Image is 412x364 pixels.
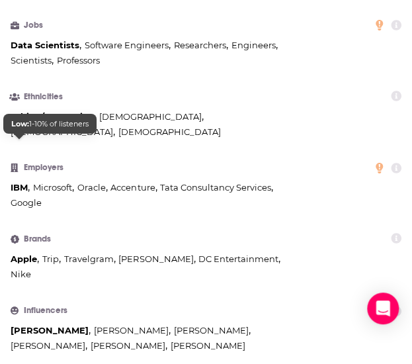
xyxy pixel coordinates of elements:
[11,323,91,338] span: ,
[367,293,399,324] div: Open Intercom Messenger
[11,119,29,128] b: Low:
[33,182,72,193] span: Microsoft
[11,269,31,279] span: Nike
[94,325,169,336] span: [PERSON_NAME]
[99,111,202,122] span: [DEMOGRAPHIC_DATA]
[110,180,157,195] span: ,
[11,38,81,53] span: ,
[91,340,165,351] span: [PERSON_NAME]
[118,253,193,264] span: [PERSON_NAME]
[42,253,59,264] span: Trip
[11,325,89,336] span: [PERSON_NAME]
[198,251,280,267] span: ,
[94,323,171,338] span: ,
[11,93,88,101] h3: Ethnicities
[57,55,100,66] span: Professors
[11,163,88,172] h3: Employers
[110,182,155,193] span: Accenture
[11,251,39,267] span: ,
[174,40,226,50] span: Researchers
[11,53,54,68] span: ,
[11,197,42,208] span: Google
[231,40,275,50] span: Engineers
[171,340,245,351] span: [PERSON_NAME]
[99,109,204,124] span: ,
[33,180,74,195] span: ,
[11,306,88,315] h3: Influencers
[231,38,277,53] span: ,
[11,111,94,122] span: White / Caucasian
[174,323,251,338] span: ,
[160,182,271,193] span: Tata Consultancy Services
[11,253,37,264] span: Apple
[11,235,88,244] h3: Brands
[11,340,85,351] span: [PERSON_NAME]
[77,180,108,195] span: ,
[85,38,171,53] span: ,
[77,182,106,193] span: Oracle
[64,251,116,267] span: ,
[11,182,28,193] span: IBM
[11,119,89,128] span: 1-10% of listeners
[11,109,96,124] span: ,
[42,251,61,267] span: ,
[174,325,249,336] span: [PERSON_NAME]
[198,253,278,264] span: DC Entertainment
[11,55,52,66] span: Scientists
[118,251,195,267] span: ,
[11,40,79,50] span: Data Scientists
[11,126,113,137] span: [DEMOGRAPHIC_DATA]
[160,180,273,195] span: ,
[11,21,88,30] h3: Jobs
[118,126,221,137] span: [DEMOGRAPHIC_DATA]
[64,253,114,264] span: Travelgram
[85,40,169,50] span: Software Engineers
[11,180,30,195] span: ,
[11,338,87,353] span: ,
[91,338,167,353] span: ,
[174,38,228,53] span: ,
